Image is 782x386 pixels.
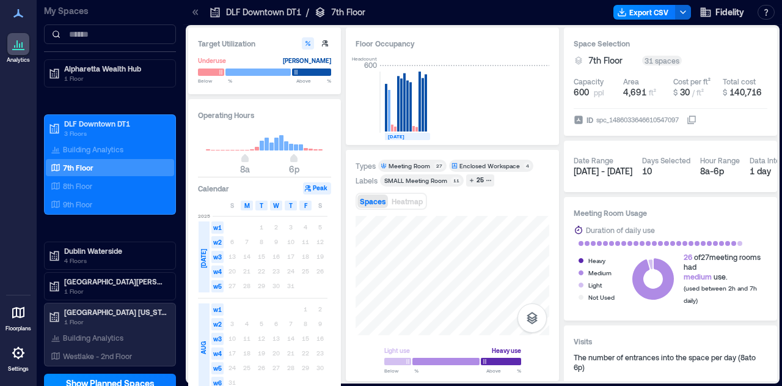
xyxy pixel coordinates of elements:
span: w5 [211,280,224,292]
h3: Operating Hours [198,109,331,121]
h3: Target Utilization [198,37,331,50]
h3: Visits [574,335,767,347]
span: w4 [211,347,224,360]
div: Labels [356,176,378,185]
div: Heavy use [492,344,521,357]
span: Fidelity [715,6,744,18]
div: Enclosed Workspace [459,161,520,170]
div: 11 [451,177,461,184]
span: W [273,201,279,210]
span: ft² [649,88,656,97]
div: Light use [384,344,410,357]
div: SMALL Meeting Room​ [384,176,447,185]
p: 8th Floor [63,181,92,191]
span: ID [586,114,593,126]
span: [DATE] - [DATE] [574,166,632,176]
span: 140,716 [729,87,762,97]
div: Floor Occupancy [356,37,549,50]
span: $ [723,88,727,97]
span: w5 [211,362,224,374]
span: medium [684,272,712,281]
div: Area [623,76,639,86]
span: 6p [289,164,299,174]
p: 7th Floor [63,163,93,173]
span: w3 [211,333,224,345]
p: 1 Floor [64,317,167,327]
span: M [244,201,250,210]
span: Heatmap [392,197,423,206]
span: 26 [684,253,692,261]
button: 7th Floor [588,54,637,67]
p: 3 Floors [64,128,167,138]
span: F [304,201,307,210]
div: 31 spaces [642,56,682,65]
p: Analytics [7,56,30,64]
text: [DATE] [388,133,404,139]
p: My Spaces [44,5,176,17]
div: 27 [434,162,444,169]
a: Floorplans [2,298,35,336]
div: Not Used [588,291,615,303]
div: Duration of daily use [586,224,655,236]
p: DLF Downtown DT1 [226,6,301,18]
p: DLF Downtown DT1 [64,119,167,128]
div: 8a - 6p [700,165,740,177]
span: w2 [211,236,224,248]
div: spc_1486033646610547097 [595,114,680,126]
button: Export CSV [613,5,676,20]
div: Date Range [574,155,613,165]
button: Peak [303,182,331,195]
button: Heatmap [389,195,425,208]
div: Heavy [588,254,605,267]
p: Building Analytics [63,333,123,343]
div: Medium [588,267,612,279]
p: Floorplans [5,325,31,332]
span: ppl [594,87,604,97]
span: w4 [211,265,224,278]
span: $ [673,88,678,97]
span: Below % [198,77,232,84]
p: / [306,6,309,18]
div: Hour Range [700,155,740,165]
span: / ft² [692,88,704,97]
p: [GEOGRAPHIC_DATA] [US_STATE] [64,307,167,317]
span: 4,691 [623,87,646,97]
span: T [260,201,263,210]
a: Settings [4,338,33,376]
span: S [230,201,234,210]
p: Alpharetta Wealth Hub [64,64,167,73]
p: 1 Floor [64,73,167,83]
button: 25 [466,174,494,187]
div: Underuse [198,54,226,67]
span: w3 [211,251,224,263]
span: w2 [211,318,224,330]
div: 25 [475,175,486,186]
span: S [318,201,322,210]
div: Days Selected [642,155,690,165]
div: Total cost [723,76,756,86]
span: AUG [199,341,208,354]
button: $ 30 / ft² [673,86,718,98]
a: Analytics [3,29,34,67]
span: Below % [384,367,418,374]
span: w1 [211,303,224,316]
span: 7th Floor [588,54,623,67]
div: [PERSON_NAME] [283,54,331,67]
div: Capacity [574,76,604,86]
span: T [289,201,293,210]
span: w1 [211,221,224,234]
div: of 27 meeting rooms had use. [684,252,767,281]
p: [GEOGRAPHIC_DATA][PERSON_NAME] [64,277,167,286]
span: 8a [240,164,250,174]
span: 30 [680,87,690,97]
span: Above % [486,367,521,374]
div: Light [588,279,602,291]
div: 4 [524,162,531,169]
span: 600 [574,86,589,98]
button: 600 ppl [574,86,618,98]
p: 7th Floor [331,6,365,18]
div: Types [356,161,376,171]
p: Settings [8,365,29,373]
p: Dublin Waterside [64,246,167,256]
p: Building Analytics [63,144,123,154]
